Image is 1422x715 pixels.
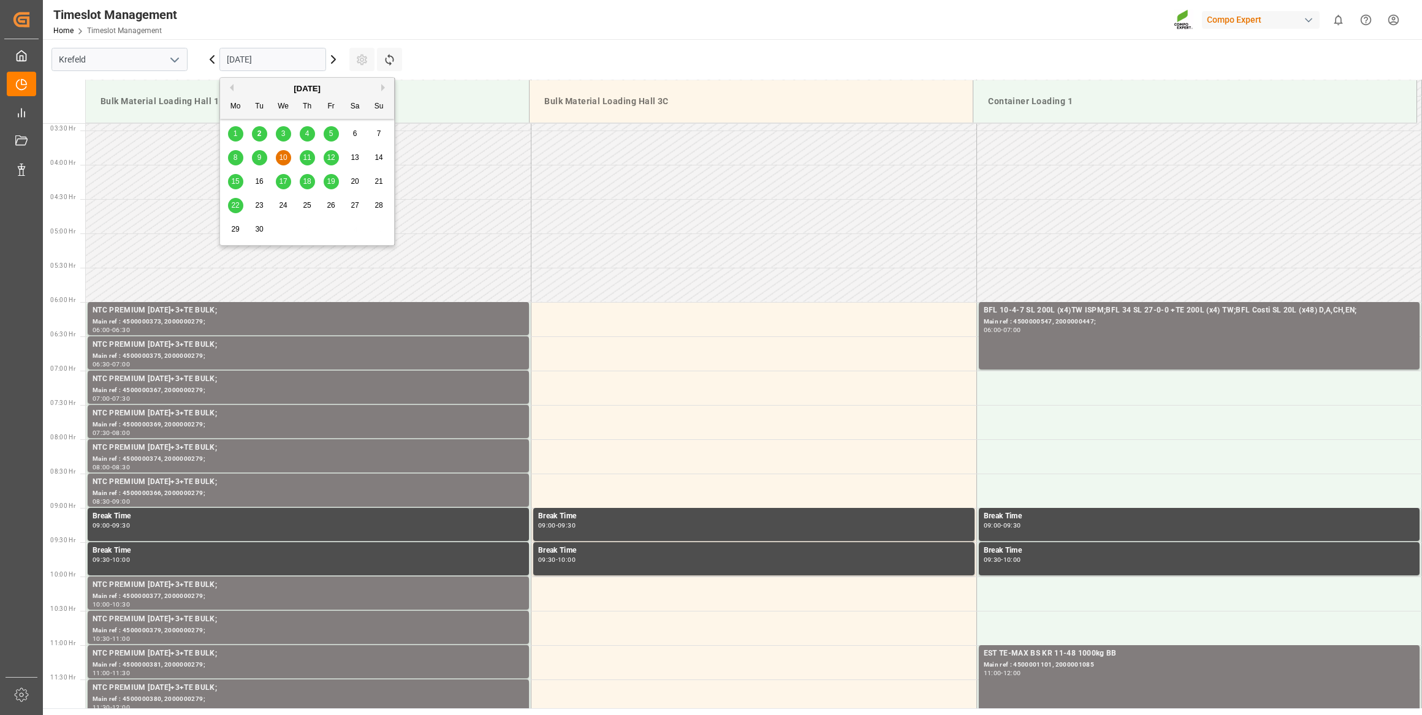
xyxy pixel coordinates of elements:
[53,26,74,35] a: Home
[93,407,524,420] div: NTC PREMIUM [DATE]+3+TE BULK;
[348,174,363,189] div: Choose Saturday, September 20th, 2025
[351,201,359,210] span: 27
[50,365,75,372] span: 07:00 Hr
[351,177,359,186] span: 20
[375,201,382,210] span: 28
[300,174,315,189] div: Choose Thursday, September 18th, 2025
[300,150,315,165] div: Choose Thursday, September 11th, 2025
[50,640,75,646] span: 11:00 Hr
[276,150,291,165] div: Choose Wednesday, September 10th, 2025
[93,579,524,591] div: NTC PREMIUM [DATE]+3+TE BULK;
[257,129,262,138] span: 2
[93,339,524,351] div: NTC PREMIUM [DATE]+3+TE BULK;
[300,99,315,115] div: Th
[234,153,238,162] span: 8
[93,523,110,528] div: 09:00
[93,626,524,636] div: Main ref : 4500000379, 2000000279;
[303,177,311,186] span: 18
[53,6,177,24] div: Timeslot Management
[1202,8,1325,31] button: Compo Expert
[93,327,110,333] div: 06:00
[984,670,1002,676] div: 11:00
[252,174,267,189] div: Choose Tuesday, September 16th, 2025
[231,201,239,210] span: 22
[110,557,112,562] div: -
[50,399,75,406] span: 07:30 Hr
[93,499,110,504] div: 08:30
[112,464,130,470] div: 08:30
[1003,327,1021,333] div: 07:00
[224,122,391,241] div: month 2025-09
[93,396,110,401] div: 07:00
[50,434,75,441] span: 08:00 Hr
[252,150,267,165] div: Choose Tuesday, September 9th, 2025
[110,430,112,436] div: -
[93,602,110,607] div: 10:00
[228,150,243,165] div: Choose Monday, September 8th, 2025
[558,557,576,562] div: 10:00
[984,317,1415,327] div: Main ref : 4500000547, 2000000447;
[93,670,110,676] div: 11:00
[371,174,387,189] div: Choose Sunday, September 21st, 2025
[255,225,263,233] span: 30
[231,225,239,233] span: 29
[112,602,130,607] div: 10:30
[1174,9,1193,31] img: Screenshot%202023-09-29%20at%2010.02.21.png_1712312052.png
[377,129,381,138] span: 7
[112,523,130,528] div: 09:30
[112,396,130,401] div: 07:30
[538,557,556,562] div: 09:30
[371,198,387,213] div: Choose Sunday, September 28th, 2025
[538,523,556,528] div: 09:00
[327,201,335,210] span: 26
[329,129,333,138] span: 5
[324,99,339,115] div: Fr
[50,194,75,200] span: 04:30 Hr
[93,510,524,523] div: Break Time
[110,396,112,401] div: -
[93,476,524,488] div: NTC PREMIUM [DATE]+3+TE BULK;
[50,262,75,269] span: 05:30 Hr
[51,48,188,71] input: Type to search/select
[93,694,524,705] div: Main ref : 4500000380, 2000000279;
[93,682,524,694] div: NTC PREMIUM [DATE]+3+TE BULK;
[1202,11,1320,29] div: Compo Expert
[984,648,1415,660] div: EST TE-MAX BS KR 11-48 1000kg BB
[984,305,1415,317] div: BFL 10-4-7 SL 200L (x4)TW ISPM;BFL 34 SL 27-0-0 +TE 200L (x4) TW;BFL Costi SL 20L (x48) D,A,CH,EN;
[538,545,970,557] div: Break Time
[93,636,110,641] div: 10:30
[110,636,112,641] div: -
[93,705,110,710] div: 11:30
[93,351,524,361] div: Main ref : 4500000375, 2000000279;
[1003,523,1021,528] div: 09:30
[110,602,112,607] div: -
[110,670,112,676] div: -
[327,177,335,186] span: 19
[112,636,130,641] div: 11:00
[219,48,326,71] input: DD.MM.YYYY
[220,83,394,95] div: [DATE]
[281,129,286,138] span: 3
[276,126,291,142] div: Choose Wednesday, September 3rd, 2025
[93,545,524,557] div: Break Time
[228,126,243,142] div: Choose Monday, September 1st, 2025
[353,129,357,138] span: 6
[381,84,389,91] button: Next Month
[112,430,130,436] div: 08:00
[276,174,291,189] div: Choose Wednesday, September 17th, 2025
[983,90,1407,113] div: Container Loading 1
[1001,557,1003,562] div: -
[93,454,524,464] div: Main ref : 4500000374, 2000000279;
[348,198,363,213] div: Choose Saturday, September 27th, 2025
[50,297,75,303] span: 06:00 Hr
[1352,6,1380,34] button: Help Center
[324,150,339,165] div: Choose Friday, September 12th, 2025
[348,150,363,165] div: Choose Saturday, September 13th, 2025
[539,90,963,113] div: Bulk Material Loading Hall 3C
[348,99,363,115] div: Sa
[984,510,1415,523] div: Break Time
[984,545,1415,557] div: Break Time
[371,99,387,115] div: Su
[50,537,75,543] span: 09:30 Hr
[93,385,524,396] div: Main ref : 4500000367, 2000000279;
